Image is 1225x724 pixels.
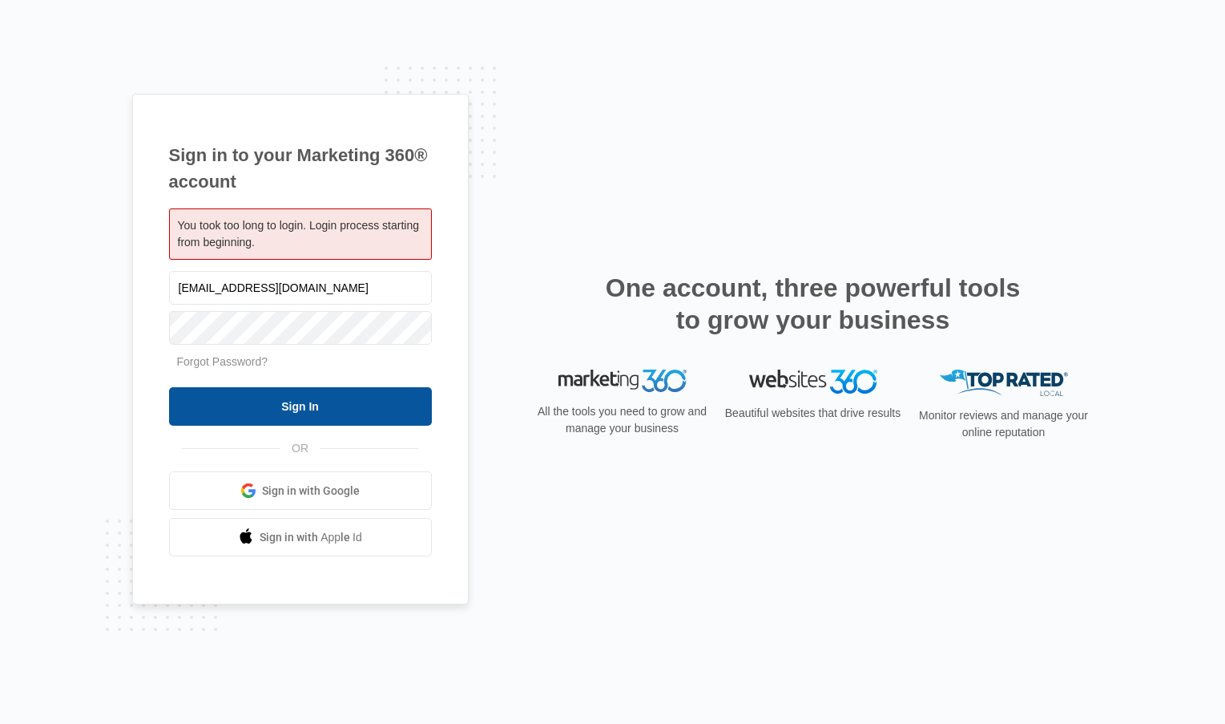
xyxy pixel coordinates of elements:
span: You took too long to login. Login process starting from beginning. [178,219,419,249]
img: Websites 360 [749,370,877,393]
a: Sign in with Apple Id [169,518,432,556]
a: Forgot Password? [177,355,268,368]
p: Beautiful websites that drive results [723,405,903,422]
span: Sign in with Apple Id [260,529,362,546]
p: Monitor reviews and manage your online reputation [914,407,1094,441]
a: Sign in with Google [169,471,432,510]
h1: Sign in to your Marketing 360® account [169,142,432,195]
input: Email [169,271,432,305]
span: Sign in with Google [262,483,360,500]
p: All the tools you need to grow and manage your business [533,403,712,437]
img: Top Rated Local [940,370,1068,396]
input: Sign In [169,387,432,426]
img: Marketing 360 [558,370,687,392]
span: OR [280,440,320,457]
h2: One account, three powerful tools to grow your business [601,272,1026,336]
